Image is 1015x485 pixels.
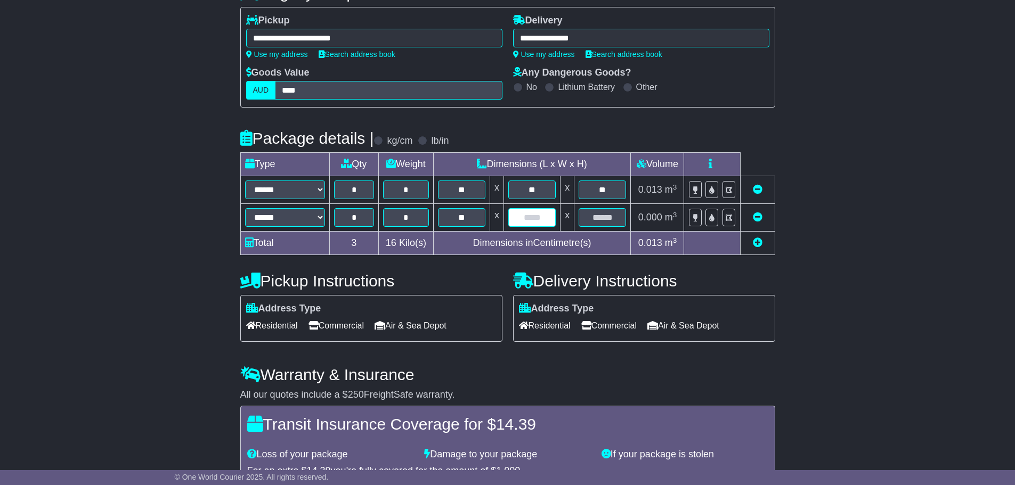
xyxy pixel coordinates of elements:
[348,389,364,400] span: 250
[753,184,762,195] a: Remove this item
[631,153,684,176] td: Volume
[375,317,446,334] span: Air & Sea Depot
[496,415,536,433] span: 14.39
[319,50,395,59] a: Search address book
[379,153,434,176] td: Weight
[513,50,575,59] a: Use my address
[496,465,520,476] span: 1,000
[246,317,298,334] span: Residential
[240,153,329,176] td: Type
[240,129,374,147] h4: Package details |
[519,303,594,315] label: Address Type
[242,449,419,461] div: Loss of your package
[329,232,379,255] td: 3
[240,272,502,290] h4: Pickup Instructions
[561,176,574,204] td: x
[387,135,412,147] label: kg/cm
[673,211,677,219] sup: 3
[246,15,290,27] label: Pickup
[519,317,571,334] span: Residential
[636,82,657,92] label: Other
[246,67,310,79] label: Goods Value
[638,212,662,223] span: 0.000
[665,212,677,223] span: m
[665,237,677,248] span: m
[240,389,775,401] div: All our quotes include a $ FreightSafe warranty.
[379,232,434,255] td: Kilo(s)
[513,272,775,290] h4: Delivery Instructions
[433,232,631,255] td: Dimensions in Centimetre(s)
[753,212,762,223] a: Remove this item
[561,204,574,232] td: x
[329,153,379,176] td: Qty
[753,237,762,248] a: Add new item
[419,449,596,461] div: Damage to your package
[246,81,276,100] label: AUD
[673,236,677,244] sup: 3
[638,184,662,195] span: 0.013
[513,67,631,79] label: Any Dangerous Goods?
[586,50,662,59] a: Search address book
[431,135,449,147] label: lb/in
[638,237,662,248] span: 0.013
[581,317,637,334] span: Commercial
[307,465,331,476] span: 14.39
[246,50,308,59] a: Use my address
[247,415,768,433] h4: Transit Insurance Coverage for $
[240,366,775,383] h4: Warranty & Insurance
[490,176,504,204] td: x
[308,317,364,334] span: Commercial
[647,317,719,334] span: Air & Sea Depot
[526,82,537,92] label: No
[246,303,321,315] label: Address Type
[490,204,504,232] td: x
[175,473,329,481] span: © One World Courier 2025. All rights reserved.
[665,184,677,195] span: m
[433,153,631,176] td: Dimensions (L x W x H)
[558,82,615,92] label: Lithium Battery
[240,232,329,255] td: Total
[513,15,563,27] label: Delivery
[247,465,768,477] div: For an extra $ you're fully covered for the amount of $ .
[596,449,774,461] div: If your package is stolen
[673,183,677,191] sup: 3
[386,237,396,248] span: 16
